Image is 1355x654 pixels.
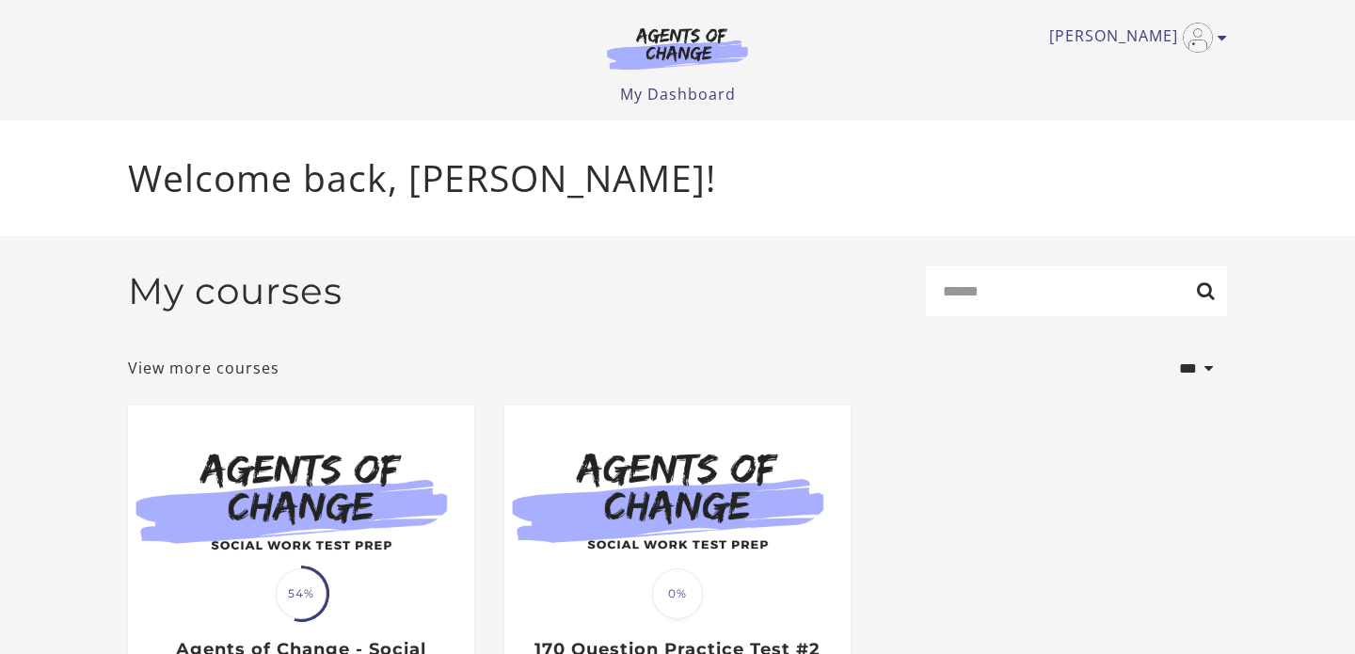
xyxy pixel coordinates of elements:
span: 54% [276,568,327,619]
img: Agents of Change Logo [587,26,768,70]
h2: My courses [128,269,343,313]
span: 0% [652,568,703,619]
a: My Dashboard [620,84,736,104]
a: Toggle menu [1049,23,1218,53]
a: View more courses [128,357,279,379]
p: Welcome back, [PERSON_NAME]! [128,151,1227,206]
